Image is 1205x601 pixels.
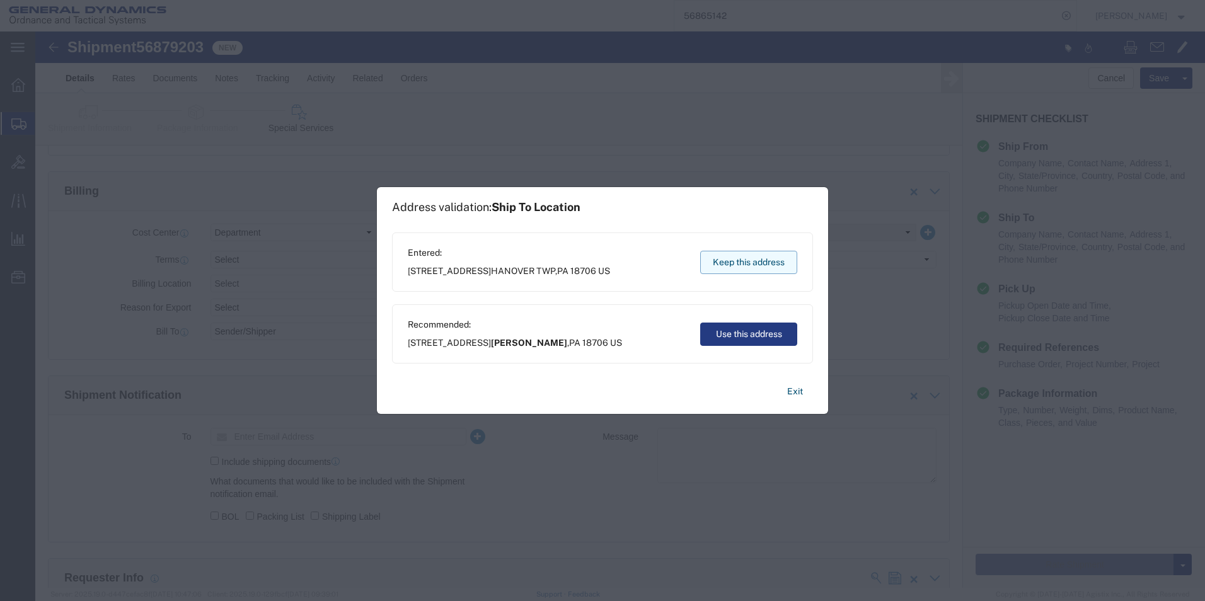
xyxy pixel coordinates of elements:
[700,251,797,274] button: Keep this address
[408,336,622,350] span: [STREET_ADDRESS] ,
[408,265,610,278] span: [STREET_ADDRESS] ,
[408,246,610,260] span: Entered:
[491,266,555,276] span: HANOVER TWP
[392,200,580,214] h1: Address validation:
[492,200,580,214] span: Ship To Location
[408,318,622,331] span: Recommended:
[569,338,580,348] span: PA
[491,338,567,348] span: [PERSON_NAME]
[598,266,610,276] span: US
[570,266,596,276] span: 18706
[582,338,608,348] span: 18706
[777,381,813,403] button: Exit
[700,323,797,346] button: Use this address
[557,266,568,276] span: PA
[610,338,622,348] span: US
